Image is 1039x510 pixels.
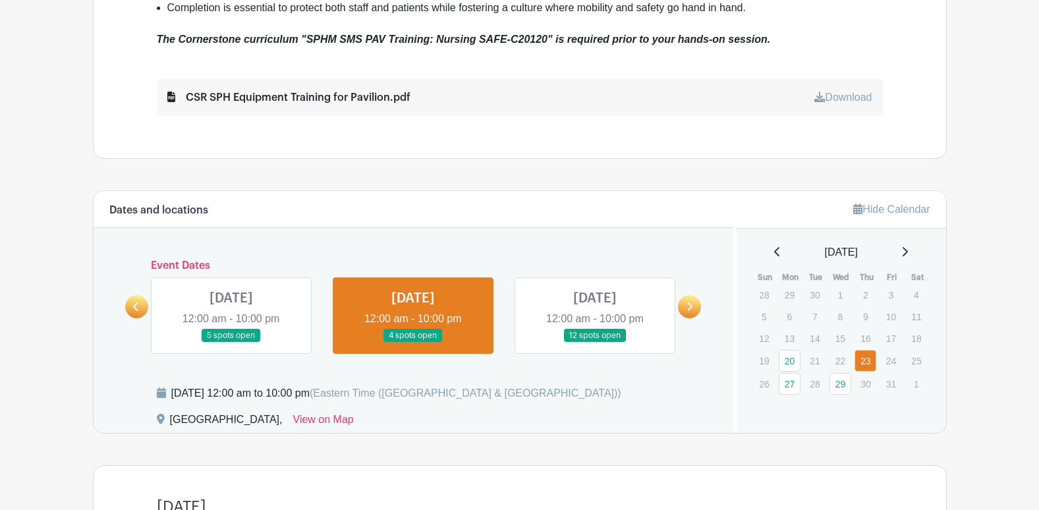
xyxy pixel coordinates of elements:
p: 18 [905,328,927,349]
span: [DATE] [825,244,858,260]
p: 22 [829,351,851,371]
p: 1 [829,285,851,305]
a: 20 [779,350,800,372]
p: 12 [753,328,775,349]
p: 5 [753,306,775,327]
div: CSR SPH Equipment Training for Pavilion.pdf [167,90,410,105]
p: 31 [880,374,902,394]
p: 3 [880,285,902,305]
h6: Event Dates [148,260,679,272]
th: Sun [752,271,778,284]
a: 29 [829,373,851,395]
a: 27 [779,373,800,395]
div: [GEOGRAPHIC_DATA], [170,412,283,433]
p: 6 [779,306,800,327]
th: Tue [803,271,829,284]
p: 16 [855,328,876,349]
th: Wed [829,271,855,284]
a: Download [814,92,872,103]
p: 25 [905,351,927,371]
p: 14 [804,328,826,349]
em: The Cornerstone curriculum "SPHM SMS PAV Training: Nursing SAFE-C20120" is required prior to your... [157,34,771,45]
span: (Eastern Time ([GEOGRAPHIC_DATA] & [GEOGRAPHIC_DATA])) [310,387,621,399]
p: 9 [855,306,876,327]
th: Fri [880,271,905,284]
h6: Dates and locations [109,204,208,217]
div: [DATE] 12:00 am to 10:00 pm [171,385,621,401]
p: 8 [829,306,851,327]
p: 2 [855,285,876,305]
p: 13 [779,328,800,349]
p: 21 [804,351,826,371]
p: 19 [753,351,775,371]
p: 30 [855,374,876,394]
a: 23 [855,350,876,372]
p: 29 [779,285,800,305]
p: 30 [804,285,826,305]
th: Thu [854,271,880,284]
p: 26 [753,374,775,394]
a: View on Map [293,412,354,433]
p: 28 [804,374,826,394]
p: 4 [905,285,927,305]
p: 15 [829,328,851,349]
th: Sat [905,271,930,284]
p: 28 [753,285,775,305]
p: 1 [905,374,927,394]
a: Hide Calendar [853,204,930,215]
p: 17 [880,328,902,349]
p: 24 [880,351,902,371]
p: 10 [880,306,902,327]
p: 11 [905,306,927,327]
th: Mon [778,271,804,284]
p: 7 [804,306,826,327]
